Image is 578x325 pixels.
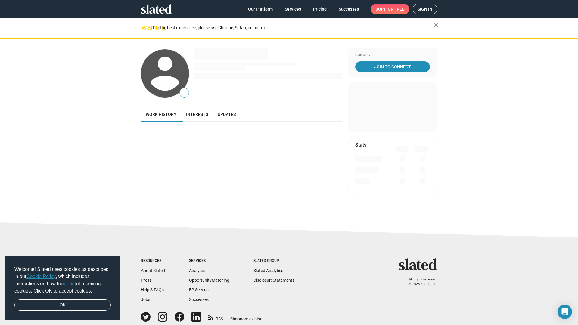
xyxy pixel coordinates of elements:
[230,317,238,321] span: film
[141,287,164,292] a: Help & FAQs
[253,278,294,283] a: DisclosureStatements
[334,4,364,14] a: Successes
[141,268,165,273] a: About Slated
[413,4,437,14] a: Sign in
[141,24,149,31] mat-icon: warning
[402,277,437,286] p: All rights reserved. © 2025 Slated, Inc.
[208,313,223,322] a: RSS
[355,142,366,148] mat-card-title: Stats
[558,305,572,319] div: Open Intercom Messenger
[248,4,273,14] span: Our Platform
[418,4,432,14] span: Sign in
[385,4,404,14] span: for free
[141,107,181,122] a: Work history
[189,287,210,292] a: EP Services
[243,4,278,14] a: Our Platform
[218,112,236,117] span: Updates
[213,107,241,122] a: Updates
[180,89,189,97] span: —
[26,274,56,279] a: Cookie Policy
[189,278,229,283] a: OpportunityMatching
[5,256,120,320] div: cookieconsent
[186,112,208,117] span: Interests
[141,278,151,283] a: Press
[355,53,430,58] div: Connect
[14,299,111,311] a: dismiss cookie message
[356,61,429,72] span: Join To Connect
[189,268,205,273] a: Analysis
[376,4,404,14] span: Join
[280,4,306,14] a: Services
[189,258,229,263] div: Services
[153,24,433,32] div: For the best experience, please use Chrome, Safari, or Firefox.
[253,258,294,263] div: Slated Group
[61,281,76,286] a: opt-out
[308,4,331,14] a: Pricing
[146,112,176,117] span: Work history
[181,107,213,122] a: Interests
[14,266,111,295] span: Welcome! Slated uses cookies as described in our , which includes instructions on how to of recei...
[230,311,263,322] a: filmonomics blog
[253,268,283,273] a: Slated Analytics
[432,21,440,29] mat-icon: close
[285,4,301,14] span: Services
[141,258,165,263] div: Resources
[355,61,430,72] a: Join To Connect
[189,297,209,302] a: Successes
[371,4,409,14] a: Joinfor free
[339,4,359,14] span: Successes
[141,297,150,302] a: Jobs
[313,4,327,14] span: Pricing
